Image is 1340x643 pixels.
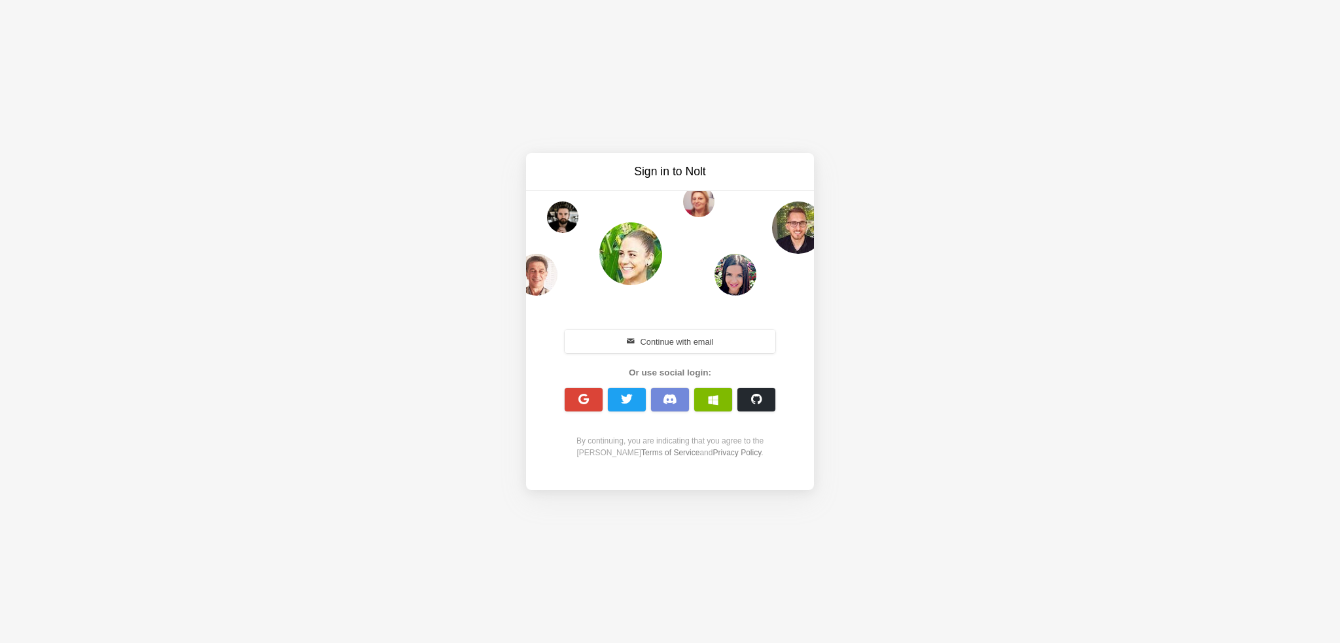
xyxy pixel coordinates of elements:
h3: Sign in to Nolt [560,164,780,180]
div: Or use social login: [557,366,783,379]
a: Privacy Policy [713,448,761,457]
button: Continue with email [565,330,775,353]
div: By continuing, you are indicating that you agree to the [PERSON_NAME] and . [557,435,783,459]
a: Terms of Service [641,448,699,457]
